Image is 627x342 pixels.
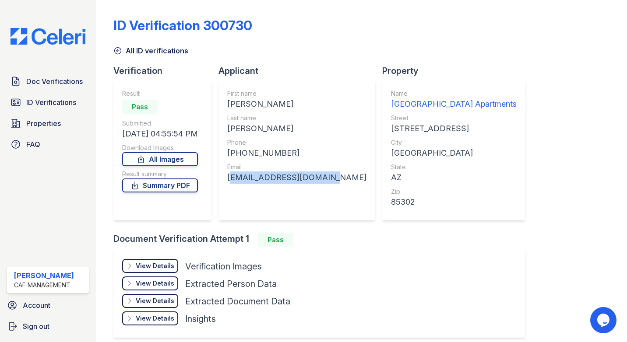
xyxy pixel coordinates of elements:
[26,139,40,150] span: FAQ
[122,128,198,140] div: [DATE] 04:55:54 PM
[14,281,74,290] div: CAF Management
[26,118,61,129] span: Properties
[227,122,366,135] div: [PERSON_NAME]
[113,233,532,247] div: Document Verification Attempt 1
[391,98,517,110] div: [GEOGRAPHIC_DATA] Apartments
[185,313,216,325] div: Insights
[391,187,517,196] div: Zip
[4,297,92,314] a: Account
[227,171,366,184] div: [EMAIL_ADDRESS][DOMAIN_NAME]
[391,171,517,184] div: AZ
[14,270,74,281] div: [PERSON_NAME]
[7,94,89,111] a: ID Verifications
[185,260,262,272] div: Verification Images
[391,89,517,98] div: Name
[590,307,618,333] iframe: chat widget
[391,122,517,135] div: [STREET_ADDRESS]
[227,114,366,122] div: Last name
[136,279,174,288] div: View Details
[26,76,83,87] span: Doc Verifications
[23,300,50,311] span: Account
[7,115,89,132] a: Properties
[23,321,49,332] span: Sign out
[7,73,89,90] a: Doc Verifications
[122,170,198,178] div: Result summary
[122,152,198,166] a: All Images
[227,138,366,147] div: Phone
[136,297,174,305] div: View Details
[391,147,517,159] div: [GEOGRAPHIC_DATA]
[122,178,198,192] a: Summary PDF
[185,295,290,307] div: Extracted Document Data
[122,143,198,152] div: Download Images
[113,45,188,56] a: All ID verifications
[382,65,532,77] div: Property
[113,17,252,33] div: ID Verification 300730
[122,100,157,114] div: Pass
[122,89,198,98] div: Result
[218,65,382,77] div: Applicant
[26,97,76,108] span: ID Verifications
[7,136,89,153] a: FAQ
[391,163,517,171] div: State
[227,147,366,159] div: [PHONE_NUMBER]
[227,98,366,110] div: [PERSON_NAME]
[391,196,517,208] div: 85302
[391,138,517,147] div: City
[391,114,517,122] div: Street
[227,163,366,171] div: Email
[136,262,174,270] div: View Details
[113,65,218,77] div: Verification
[258,233,293,247] div: Pass
[227,89,366,98] div: First name
[185,278,277,290] div: Extracted Person Data
[4,28,92,45] img: CE_Logo_Blue-a8612792a0a2168367f1c8372b55b34899dd931a85d93a1a3d3e32e68fde9ad4.png
[136,314,174,323] div: View Details
[4,318,92,335] a: Sign out
[122,119,198,128] div: Submitted
[391,89,517,110] a: Name [GEOGRAPHIC_DATA] Apartments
